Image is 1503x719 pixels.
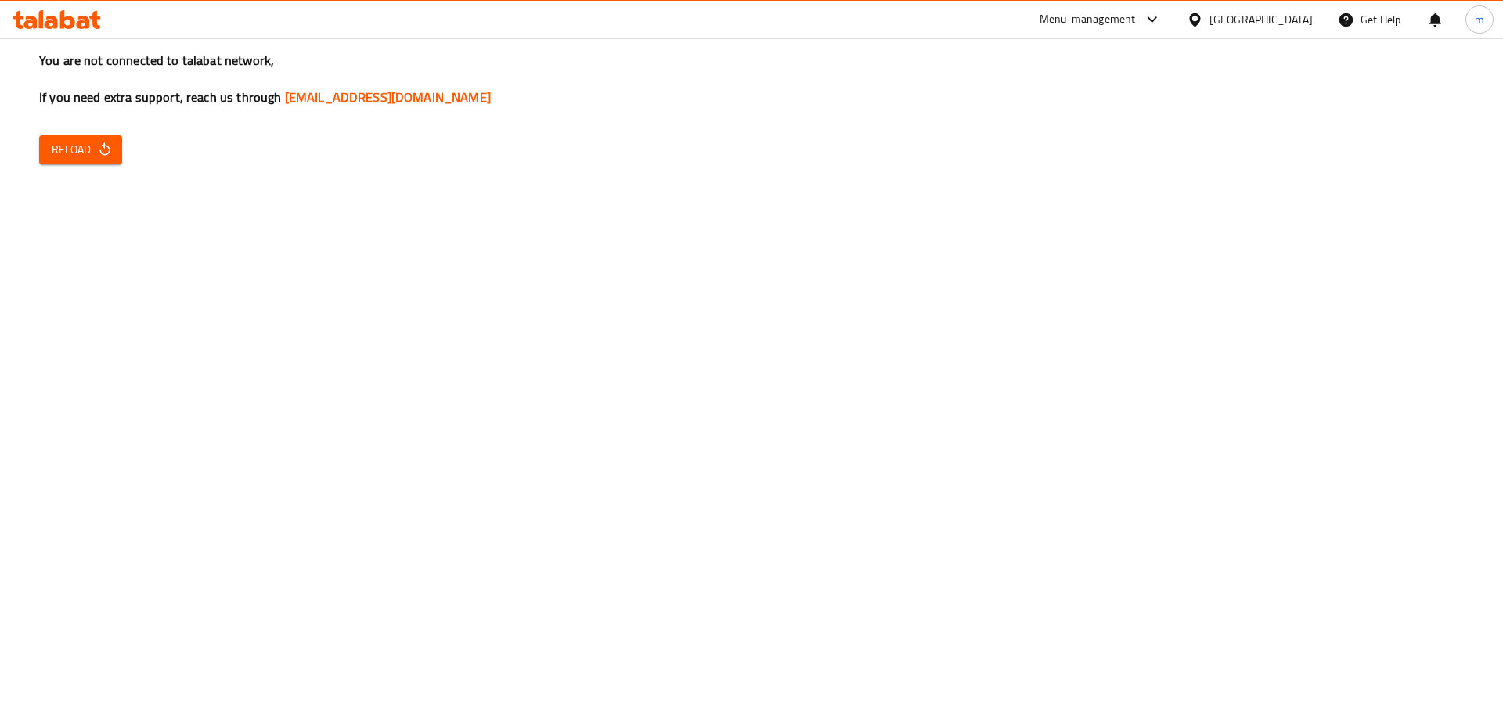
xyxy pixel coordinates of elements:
span: Reload [52,140,110,160]
div: Menu-management [1040,10,1136,29]
a: [EMAIL_ADDRESS][DOMAIN_NAME] [285,85,491,109]
h3: You are not connected to talabat network, If you need extra support, reach us through [39,52,1464,106]
button: Reload [39,135,122,164]
div: [GEOGRAPHIC_DATA] [1209,11,1313,28]
span: m [1475,11,1484,28]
